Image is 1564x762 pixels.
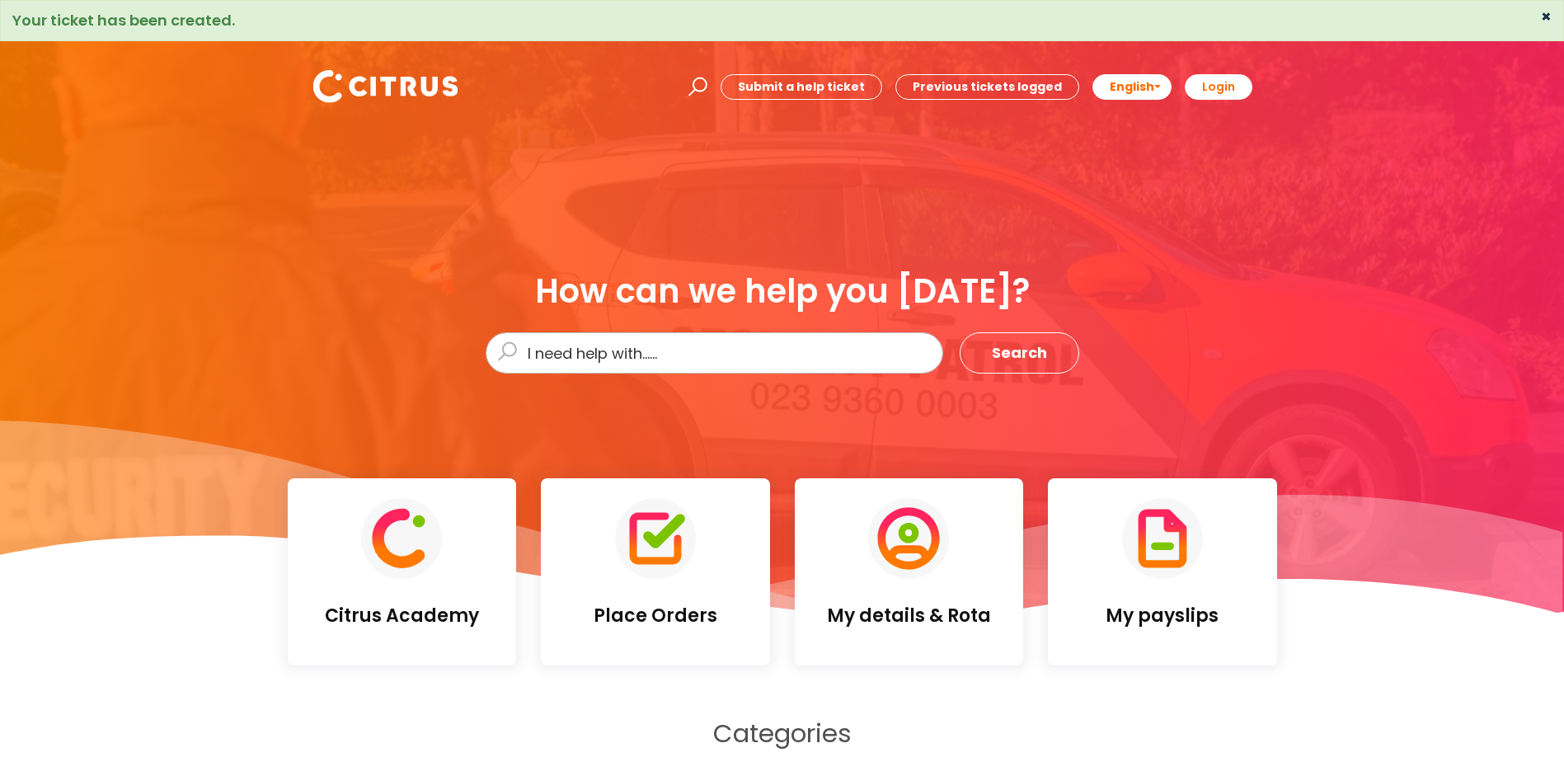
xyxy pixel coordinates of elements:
a: Submit a help ticket [721,74,882,100]
a: Place Orders [541,478,770,665]
h4: My details & Rota [808,605,1011,627]
a: Citrus Academy [288,478,517,665]
h2: Categories [288,718,1277,749]
b: Login [1202,78,1235,95]
h4: Citrus Academy [301,605,504,627]
div: How can we help you [DATE]? [486,273,1079,309]
h4: Place Orders [554,605,757,627]
input: I need help with...... [486,332,943,374]
span: Search [992,340,1047,366]
a: My details & Rota [795,478,1024,665]
button: Search [960,332,1079,374]
button: × [1541,9,1552,24]
a: Previous tickets logged [895,74,1079,100]
h4: My payslips [1061,605,1264,627]
a: Login [1185,74,1252,100]
a: My payslips [1048,478,1277,665]
span: English [1110,78,1154,95]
